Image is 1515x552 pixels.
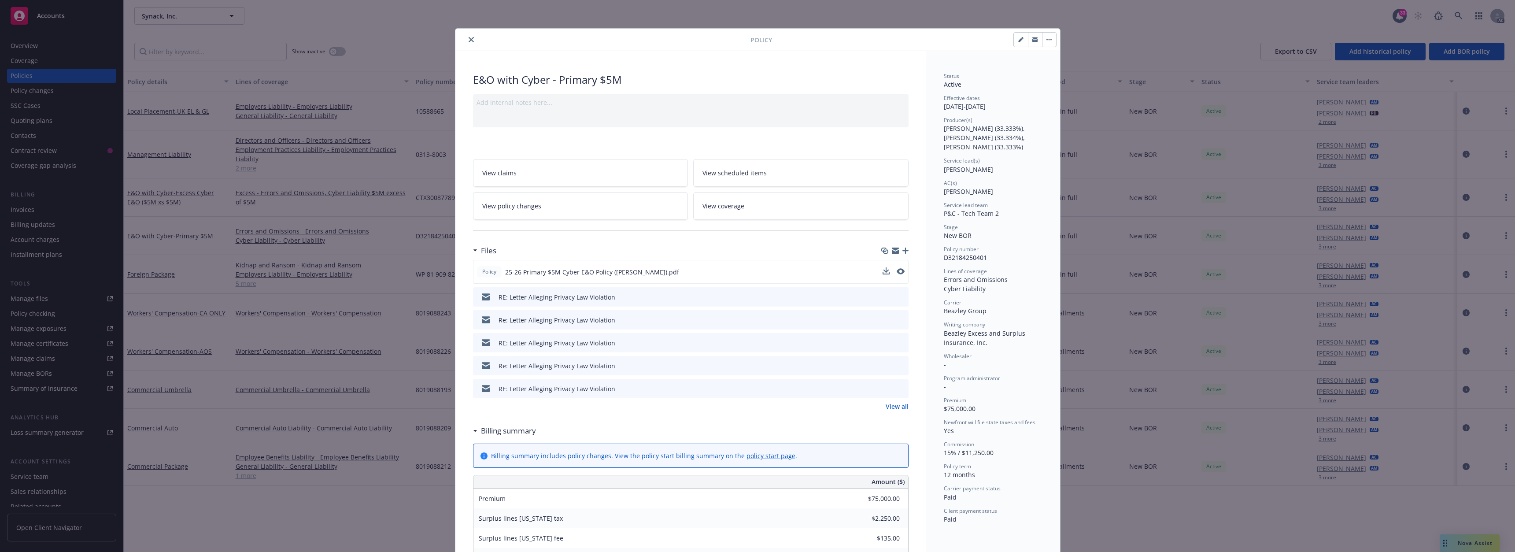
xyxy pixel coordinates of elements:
[897,293,905,302] button: preview file
[944,396,966,404] span: Premium
[499,293,615,302] div: RE: Letter Alleging Privacy Law Violation
[872,477,905,486] span: Amount ($)
[897,268,905,274] button: preview file
[944,463,971,470] span: Policy term
[479,494,506,503] span: Premium
[886,402,909,411] a: View all
[944,515,957,523] span: Paid
[944,321,985,328] span: Writing company
[473,72,909,87] div: E&O with Cyber - Primary $5M
[944,448,994,457] span: 15% / $11,250.00
[482,201,541,211] span: View policy changes
[944,419,1035,426] span: Newfront will file state taxes and fees
[491,451,797,460] div: Billing summary includes policy changes. View the policy start billing summary on the .
[897,315,905,325] button: preview file
[944,299,961,306] span: Carrier
[944,382,946,391] span: -
[944,231,972,240] span: New BOR
[944,94,980,102] span: Effective dates
[848,492,905,505] input: 0.00
[693,159,909,187] a: View scheduled items
[944,245,979,253] span: Policy number
[944,470,975,479] span: 12 months
[848,532,905,545] input: 0.00
[481,425,536,437] h3: Billing summary
[499,315,615,325] div: Re: Letter Alleging Privacy Law Violation
[944,209,999,218] span: P&C - Tech Team 2
[944,275,1042,284] div: Errors and Omissions
[883,384,890,393] button: download file
[482,168,517,178] span: View claims
[944,441,974,448] span: Commission
[746,452,795,460] a: policy start page
[944,157,980,164] span: Service lead(s)
[505,267,679,277] span: 25-26 Primary $5M Cyber E&O Policy ([PERSON_NAME]).pdf
[750,35,772,44] span: Policy
[944,124,1027,151] span: [PERSON_NAME] (33.333%), [PERSON_NAME] (33.334%), [PERSON_NAME] (33.333%)
[944,404,976,413] span: $75,000.00
[883,267,890,274] button: download file
[944,223,958,231] span: Stage
[944,165,993,174] span: [PERSON_NAME]
[702,168,767,178] span: View scheduled items
[944,284,1042,293] div: Cyber Liability
[883,338,890,348] button: download file
[944,360,946,369] span: -
[944,94,1042,111] div: [DATE] - [DATE]
[883,361,890,370] button: download file
[479,534,563,542] span: Surplus lines [US_STATE] fee
[944,329,1027,347] span: Beazley Excess and Surplus Insurance, Inc.
[481,245,496,256] h3: Files
[897,267,905,277] button: preview file
[477,98,905,107] div: Add internal notes here...
[944,201,988,209] span: Service lead team
[944,426,954,435] span: Yes
[897,384,905,393] button: preview file
[944,253,987,262] span: D32184250401
[944,374,1000,382] span: Program administrator
[693,192,909,220] a: View coverage
[944,80,961,89] span: Active
[473,159,688,187] a: View claims
[473,425,536,437] div: Billing summary
[499,338,615,348] div: RE: Letter Alleging Privacy Law Violation
[473,192,688,220] a: View policy changes
[848,512,905,525] input: 0.00
[897,361,905,370] button: preview file
[944,352,972,360] span: Wholesaler
[479,514,563,522] span: Surplus lines [US_STATE] tax
[944,187,993,196] span: [PERSON_NAME]
[944,485,1001,492] span: Carrier payment status
[473,245,496,256] div: Files
[883,267,890,277] button: download file
[702,201,744,211] span: View coverage
[883,293,890,302] button: download file
[499,361,615,370] div: Re: Letter Alleging Privacy Law Violation
[883,315,890,325] button: download file
[499,384,615,393] div: RE: Letter Alleging Privacy Law Violation
[897,338,905,348] button: preview file
[944,72,959,80] span: Status
[944,179,957,187] span: AC(s)
[466,34,477,45] button: close
[944,116,972,124] span: Producer(s)
[944,507,997,515] span: Client payment status
[480,268,498,276] span: Policy
[944,307,987,315] span: Beazley Group
[944,493,957,501] span: Paid
[944,267,987,275] span: Lines of coverage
